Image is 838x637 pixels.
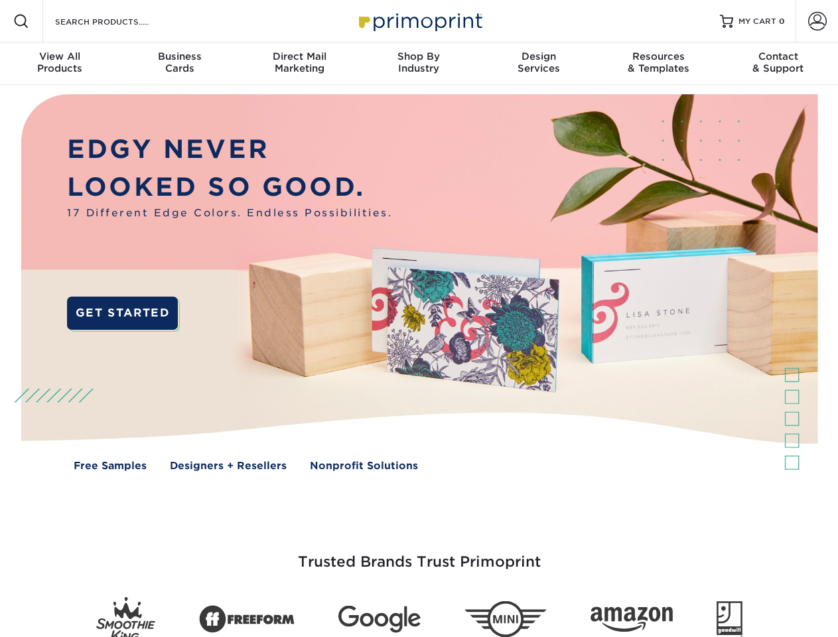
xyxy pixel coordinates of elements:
a: GET STARTED [67,297,178,330]
a: Direct MailMarketing [240,42,359,85]
p: LOOKED SO GOOD. [67,169,392,206]
a: Nonprofit Solutions [310,459,418,474]
a: Free Samples [74,459,147,474]
div: Marketing [240,50,359,74]
a: Contact& Support [719,42,838,85]
div: Services [479,50,598,74]
span: Shop By [359,50,478,62]
input: SEARCH PRODUCTS..... [54,13,183,29]
div: & Templates [598,50,718,74]
a: Shop ByIndustry [359,42,478,85]
h3: Trusted Brands Trust Primoprint [31,522,807,587]
div: Industry [359,50,478,74]
span: Contact [719,50,838,62]
a: Resources& Templates [598,42,718,85]
span: MY CART [738,16,776,27]
img: Google [338,606,421,633]
img: Amazon [591,607,673,632]
span: Resources [598,50,718,62]
span: Design [479,50,598,62]
p: EDGY NEVER [67,131,392,169]
span: 0 [779,17,785,26]
span: Direct Mail [240,50,359,62]
a: BusinessCards [119,42,239,85]
img: Primoprint [353,7,486,35]
span: 17 Different Edge Colors. Endless Possibilities. [67,206,392,221]
a: DesignServices [479,42,598,85]
a: Designers + Resellers [170,459,287,474]
img: Goodwill [717,601,742,637]
div: & Support [719,50,838,74]
span: Business [119,50,239,62]
div: Cards [119,50,239,74]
